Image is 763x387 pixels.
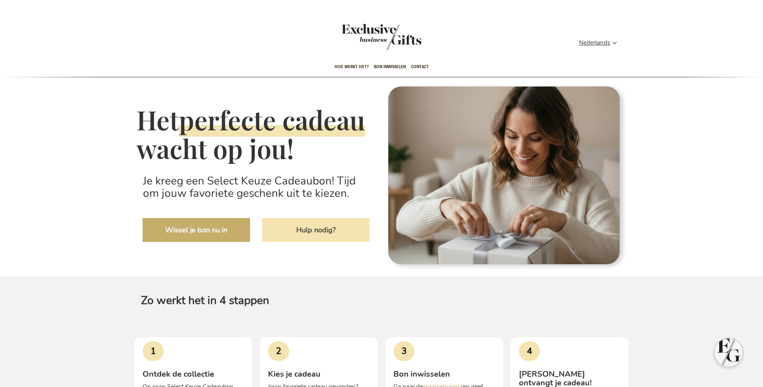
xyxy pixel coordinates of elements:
[137,134,376,163] div: wacht op jou!
[393,369,450,379] strong: Bon inwisselen
[335,57,369,76] span: Hoe werkt het?
[268,341,289,361] span: 2
[143,369,214,379] strong: Ontdek de collectie
[179,102,365,137] span: perfecte cadeau
[268,369,321,379] strong: Kies je cadeau
[135,288,628,313] h2: Zo werkt het in 4 stappen
[411,57,429,76] span: Contact
[137,169,376,206] h2: Je kreeg een Select Keuze Cadeaubon! Tijd om jouw favoriete geschenk uit te kiezen.
[374,57,406,76] span: Bon inwisselen
[579,38,622,47] div: Nederlands
[137,106,376,163] h1: Het
[143,218,250,242] a: Wissel je bon nu in
[579,38,610,47] span: Nederlands
[387,83,626,270] img: Firefly_Gemini_Flash_make_it_a_white_cardboard_box_196060_round_letterbox
[393,341,415,361] span: 3
[519,341,540,361] span: 4
[143,341,164,361] span: 1
[262,218,370,242] a: Hulp nodig?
